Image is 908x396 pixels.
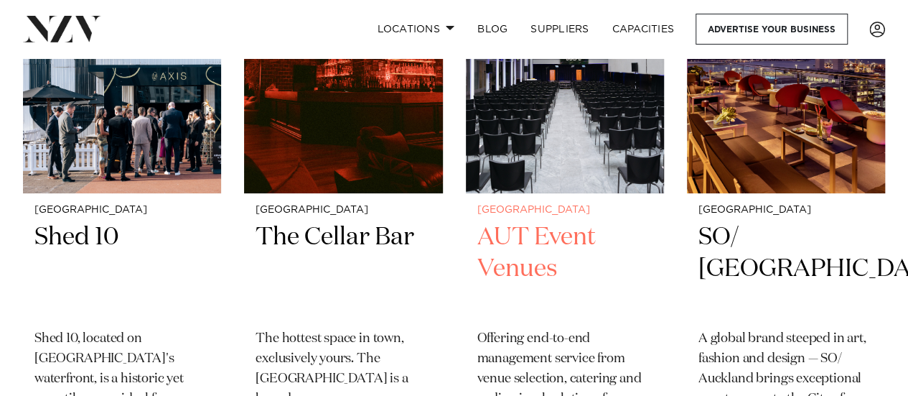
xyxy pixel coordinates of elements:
[466,14,519,45] a: BLOG
[365,14,466,45] a: Locations
[477,205,652,216] small: [GEOGRAPHIC_DATA]
[256,205,431,216] small: [GEOGRAPHIC_DATA]
[34,221,210,318] h2: Shed 10
[698,205,874,216] small: [GEOGRAPHIC_DATA]
[256,221,431,318] h2: The Cellar Bar
[23,16,101,42] img: nzv-logo.png
[519,14,600,45] a: SUPPLIERS
[477,221,652,318] h2: AUT Event Venues
[698,221,874,318] h2: SO/ [GEOGRAPHIC_DATA]
[601,14,686,45] a: Capacities
[34,205,210,216] small: [GEOGRAPHIC_DATA]
[696,14,848,45] a: Advertise your business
